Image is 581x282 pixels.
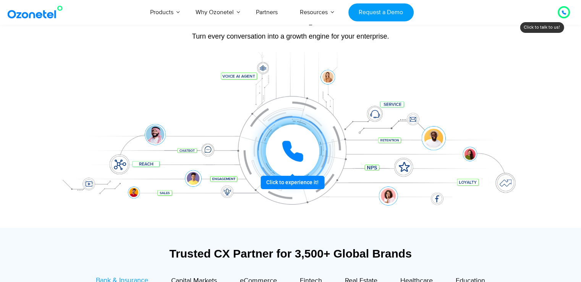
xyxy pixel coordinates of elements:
[348,3,414,21] a: Request a Demo
[52,32,529,41] div: Turn every conversation into a growth engine for your enterprise.
[56,247,526,260] div: Trusted CX Partner for 3,500+ Global Brands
